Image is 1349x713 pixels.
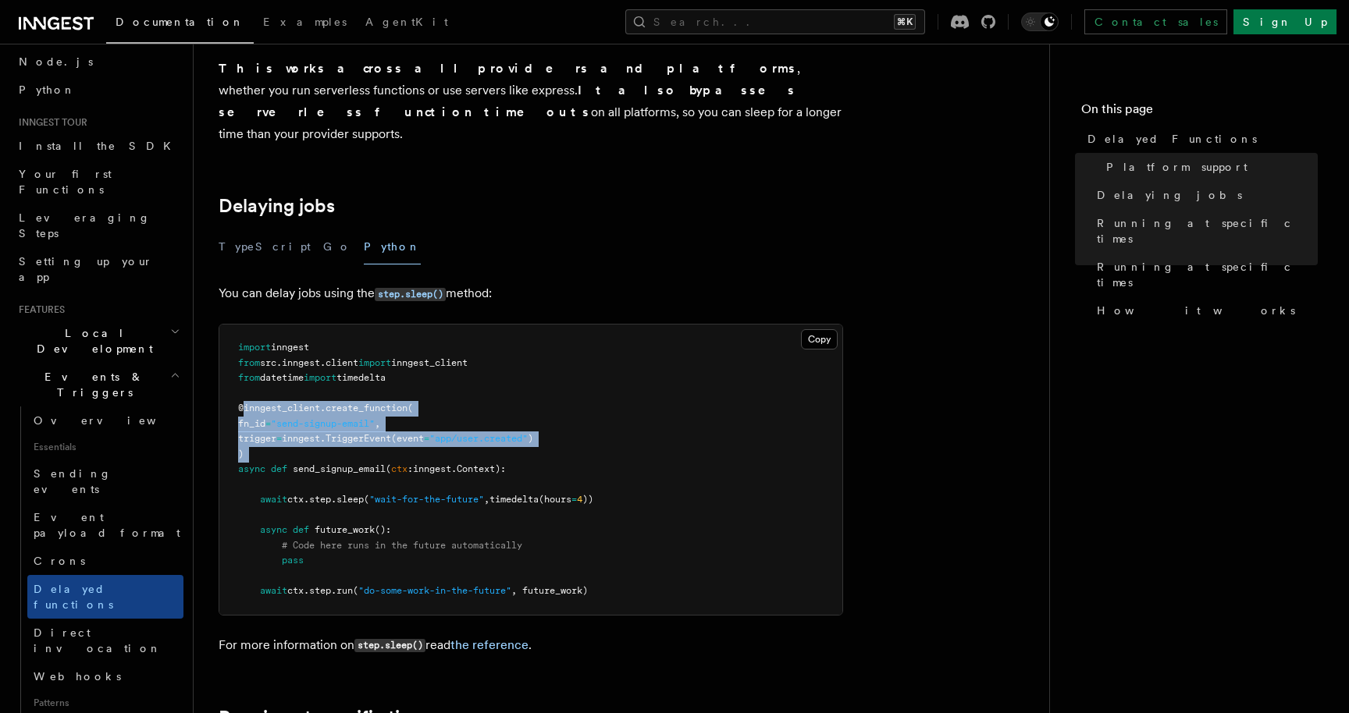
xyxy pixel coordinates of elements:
[1021,12,1059,31] button: Toggle dark mode
[375,288,446,301] code: step.sleep()
[391,433,424,444] span: (event
[219,58,843,145] p: , whether you run serverless functions or use servers like express. on all platforms, so you can ...
[12,319,183,363] button: Local Development
[12,325,170,356] span: Local Development
[326,433,391,444] span: TriggerEvent
[282,555,304,566] span: pass
[511,585,588,596] span: , future_work)
[19,168,112,196] span: Your first Functions
[260,585,287,596] span: await
[12,48,183,76] a: Node.js
[34,414,194,427] span: Overview
[12,204,183,247] a: Leveraging Steps
[309,494,331,505] span: step
[315,524,375,535] span: future_work
[457,463,506,474] span: Context):
[19,83,76,96] span: Python
[116,16,244,28] span: Documentation
[1084,9,1227,34] a: Contact sales
[353,585,358,596] span: (
[413,463,451,474] span: inngest
[539,494,571,505] span: (hours
[429,433,528,444] span: "app/user.created"
[424,433,429,444] span: =
[260,494,287,505] span: await
[625,9,925,34] button: Search...⌘K
[386,463,391,474] span: (
[12,160,183,204] a: Your first Functions
[365,16,448,28] span: AgentKit
[354,639,425,652] code: step.sleep()
[364,229,421,264] button: Python
[323,229,351,264] button: Go
[27,503,183,547] a: Event payload format
[320,403,326,413] span: .
[27,662,183,690] a: Webhooks
[358,357,391,368] span: import
[271,463,287,474] span: def
[12,303,65,316] span: Features
[369,494,484,505] span: "wait-for-the-future"
[489,494,539,505] span: timedelta
[1091,209,1318,253] a: Running at specific times
[282,540,522,551] span: # Code here runs in the future automatically
[12,132,183,160] a: Install the SDK
[238,433,276,444] span: trigger
[336,494,364,505] span: sleep
[894,14,916,30] kbd: ⌘K
[528,433,533,444] span: )
[219,229,311,264] button: TypeScript
[260,524,287,535] span: async
[358,585,511,596] span: "do-some-work-in-the-future"
[271,418,375,429] span: "send-signup-email"
[320,357,326,368] span: .
[331,585,336,596] span: .
[34,670,121,683] span: Webhooks
[265,418,271,429] span: =
[282,433,326,444] span: inngest.
[577,494,582,505] span: 4
[19,140,180,152] span: Install the SDK
[1097,303,1295,318] span: How it works
[450,637,529,652] a: the reference
[1087,131,1257,147] span: Delayed Functions
[1091,253,1318,296] a: Running at specific times
[1097,259,1318,290] span: Running at specific times
[34,511,180,539] span: Event payload format
[276,433,282,444] span: =
[1081,100,1318,125] h4: On this page
[364,494,369,505] span: (
[375,286,446,300] a: step.sleep()
[271,342,309,353] span: inngest
[27,547,183,575] a: Crons
[336,372,386,383] span: timedelta
[254,5,356,42] a: Examples
[287,494,304,505] span: ctx
[293,524,309,535] span: def
[219,61,797,76] strong: This works across all providers and platforms
[27,435,183,459] span: Essentials
[238,342,271,353] span: import
[238,403,320,413] span: @inngest_client
[12,116,87,129] span: Inngest tour
[238,463,265,474] span: async
[27,459,183,503] a: Sending events
[238,449,244,459] span: )
[260,372,304,383] span: datetime
[287,585,304,596] span: ctx
[238,418,265,429] span: fn_id
[304,372,336,383] span: import
[1091,296,1318,325] a: How it works
[408,463,413,474] span: :
[282,357,320,368] span: inngest
[451,463,457,474] span: .
[309,585,331,596] span: step
[484,494,489,505] span: ,
[238,372,260,383] span: from
[12,76,183,104] a: Python
[19,55,93,68] span: Node.js
[19,255,153,283] span: Setting up your app
[582,494,593,505] span: ))
[34,467,112,495] span: Sending events
[801,329,838,349] button: Copy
